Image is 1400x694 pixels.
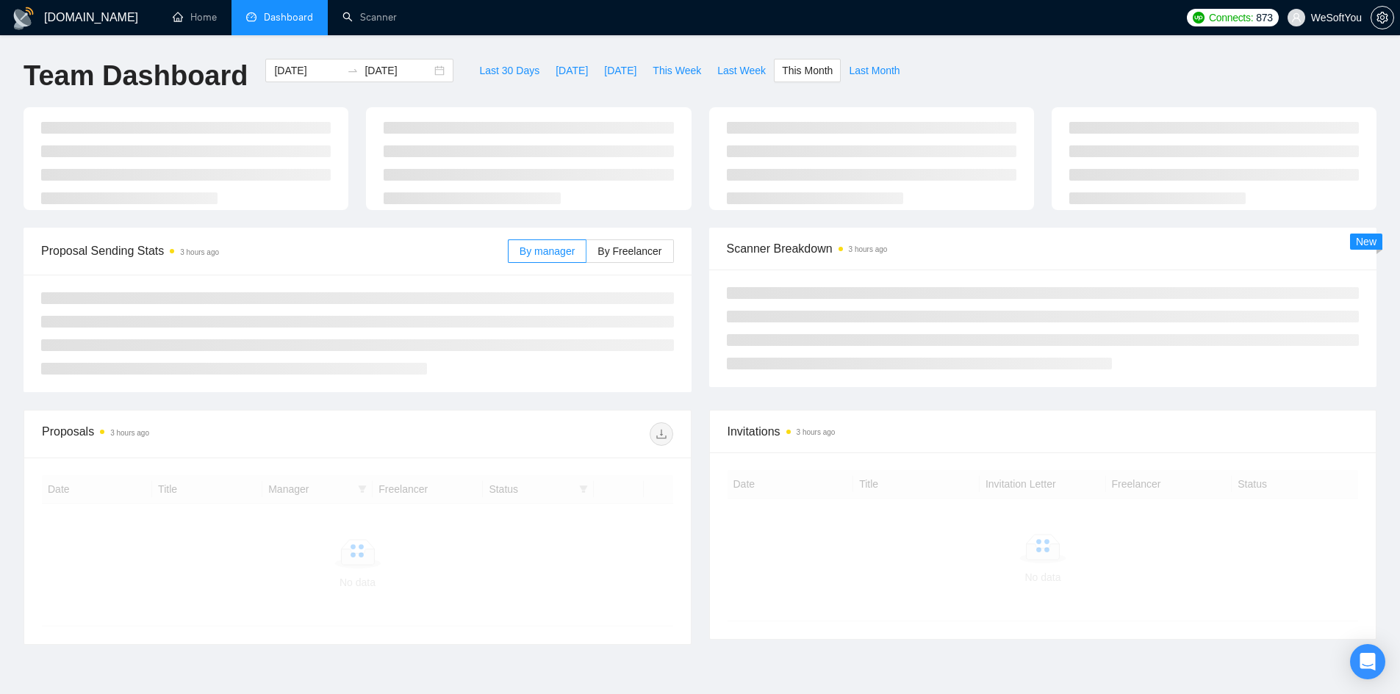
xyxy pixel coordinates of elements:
[347,65,359,76] span: to
[1350,644,1385,679] div: Open Intercom Messenger
[1371,12,1393,24] span: setting
[1356,236,1376,247] span: New
[173,11,217,24] a: homeHome
[782,62,833,79] span: This Month
[727,239,1360,258] span: Scanner Breakdown
[365,62,431,79] input: End date
[479,62,539,79] span: Last 30 Days
[180,248,219,256] time: 3 hours ago
[596,59,645,82] button: [DATE]
[342,11,397,24] a: searchScanner
[653,62,701,79] span: This Week
[24,59,248,93] h1: Team Dashboard
[604,62,636,79] span: [DATE]
[597,245,661,257] span: By Freelancer
[1209,10,1253,26] span: Connects:
[274,62,341,79] input: Start date
[717,62,766,79] span: Last Week
[849,245,888,253] time: 3 hours ago
[110,429,149,437] time: 3 hours ago
[1193,12,1205,24] img: upwork-logo.png
[841,59,908,82] button: Last Month
[709,59,774,82] button: Last Week
[246,12,256,22] span: dashboard
[797,428,836,436] time: 3 hours ago
[347,65,359,76] span: swap-right
[1291,12,1302,23] span: user
[42,422,357,446] div: Proposals
[774,59,841,82] button: This Month
[1371,6,1394,29] button: setting
[264,11,313,24] span: Dashboard
[728,422,1359,441] span: Invitations
[12,7,35,30] img: logo
[645,59,709,82] button: This Week
[548,59,596,82] button: [DATE]
[520,245,575,257] span: By manager
[471,59,548,82] button: Last 30 Days
[849,62,900,79] span: Last Month
[1256,10,1272,26] span: 873
[41,242,508,260] span: Proposal Sending Stats
[1371,12,1394,24] a: setting
[556,62,588,79] span: [DATE]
